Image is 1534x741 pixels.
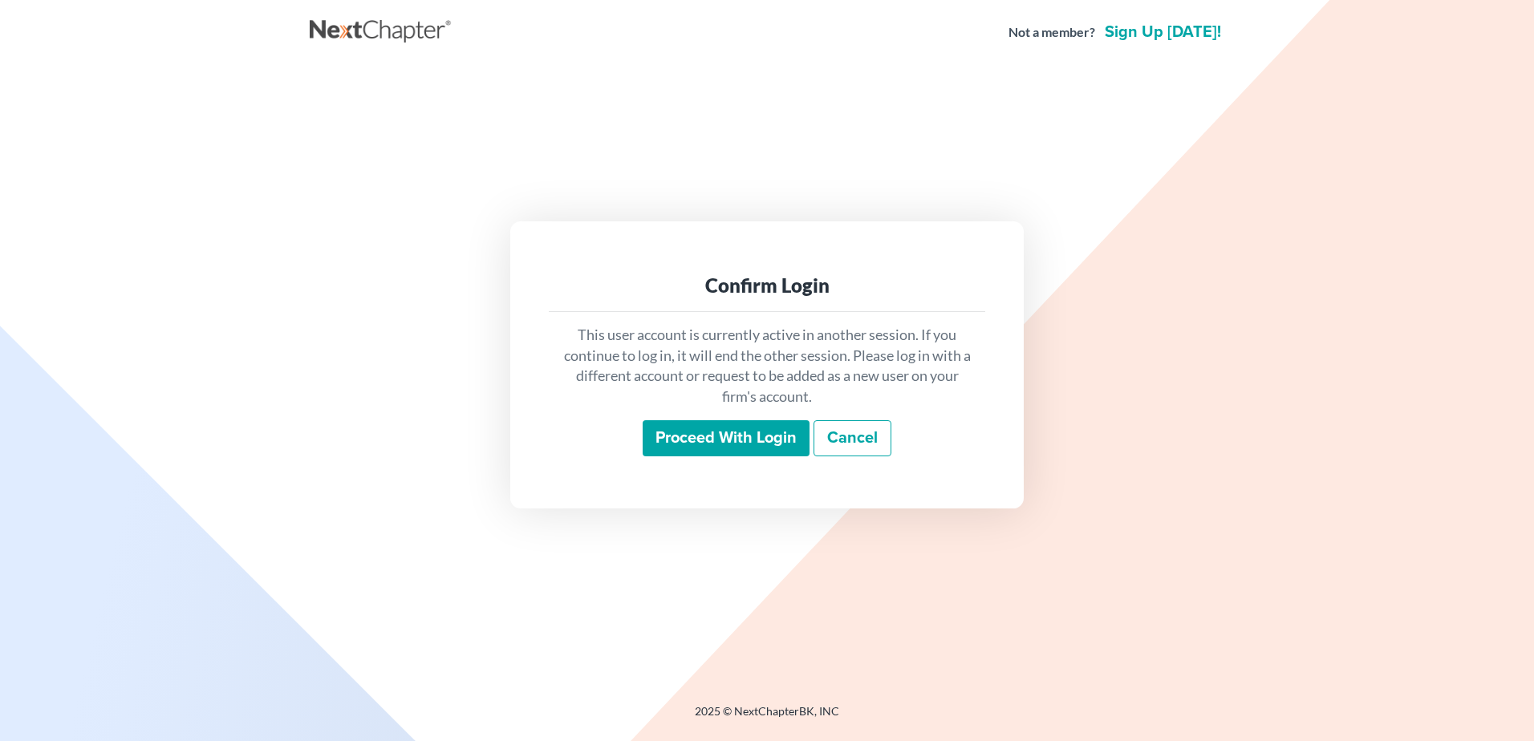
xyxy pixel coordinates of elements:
[643,420,810,457] input: Proceed with login
[814,420,891,457] a: Cancel
[1008,23,1095,42] strong: Not a member?
[562,273,972,298] div: Confirm Login
[1102,24,1224,40] a: Sign up [DATE]!
[562,325,972,407] p: This user account is currently active in another session. If you continue to log in, it will end ...
[310,703,1224,732] div: 2025 © NextChapterBK, INC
